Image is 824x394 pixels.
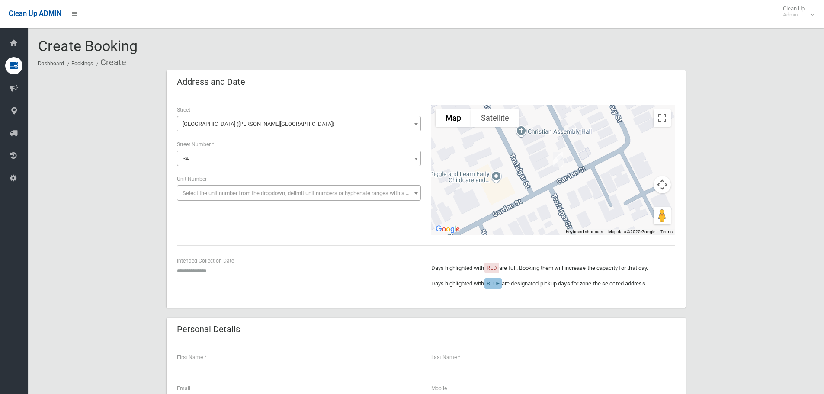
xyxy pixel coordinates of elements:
span: Trafalgar Street (BELMORE 2192) [177,116,421,131]
header: Personal Details [167,321,250,338]
button: Show street map [436,109,471,127]
a: Dashboard [38,61,64,67]
button: Map camera controls [654,176,671,193]
p: Days highlighted with are full. Booking them will increase the capacity for that day. [431,263,675,273]
span: 34 [183,155,189,162]
span: Map data ©2025 Google [608,229,655,234]
small: Admin [783,12,805,18]
span: BLUE [487,280,500,287]
span: Clean Up [779,5,813,18]
span: 34 [177,151,421,166]
button: Show satellite imagery [471,109,519,127]
span: RED [487,265,497,271]
span: Select the unit number from the dropdown, delimit unit numbers or hyphenate ranges with a comma [183,190,424,196]
button: Keyboard shortcuts [566,229,603,235]
button: Drag Pegman onto the map to open Street View [654,207,671,224]
span: Trafalgar Street (BELMORE 2192) [179,118,419,130]
span: Clean Up ADMIN [9,10,61,18]
div: 34 Trafalgar Street, BELMORE NSW 2192 [549,149,567,170]
button: Toggle fullscreen view [654,109,671,127]
span: Create Booking [38,37,138,54]
span: 34 [179,153,419,165]
header: Address and Date [167,74,256,90]
li: Create [94,54,126,70]
a: Open this area in Google Maps (opens a new window) [433,224,462,235]
a: Terms (opens in new tab) [660,229,673,234]
a: Bookings [71,61,93,67]
img: Google [433,224,462,235]
p: Days highlighted with are designated pickup days for zone the selected address. [431,279,675,289]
